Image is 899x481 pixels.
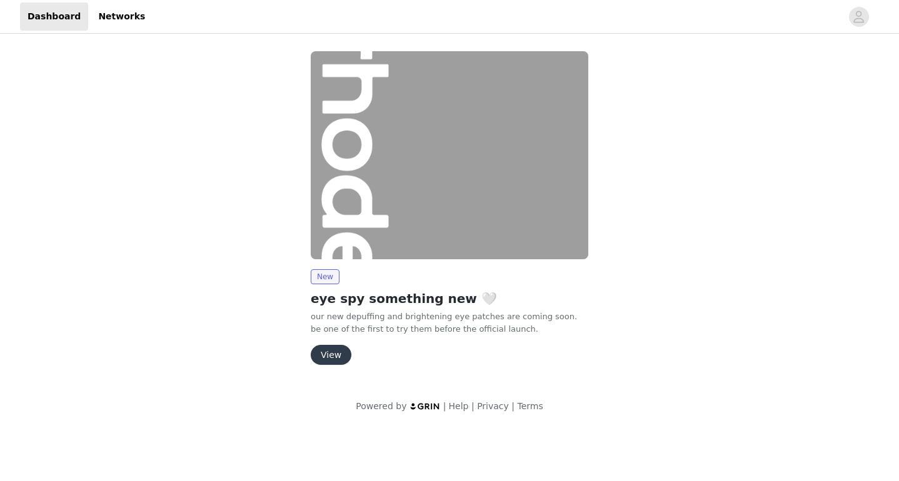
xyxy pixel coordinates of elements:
a: Networks [91,2,153,31]
span: New [311,269,339,284]
span: Powered by [356,401,406,411]
a: Help [449,401,469,411]
p: our new depuffing and brightening eye patches are coming soon. be one of the first to try them be... [311,310,588,335]
span: | [471,401,475,411]
button: View [311,345,351,365]
span: | [511,401,515,411]
span: | [443,401,446,411]
a: Dashboard [20,2,88,31]
div: avatar [853,7,865,27]
img: rhode skin [311,51,588,259]
a: Privacy [477,401,509,411]
img: logo [409,402,441,410]
h2: eye spy something new 🤍 [311,289,588,308]
a: View [311,350,351,360]
a: Terms [517,401,543,411]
